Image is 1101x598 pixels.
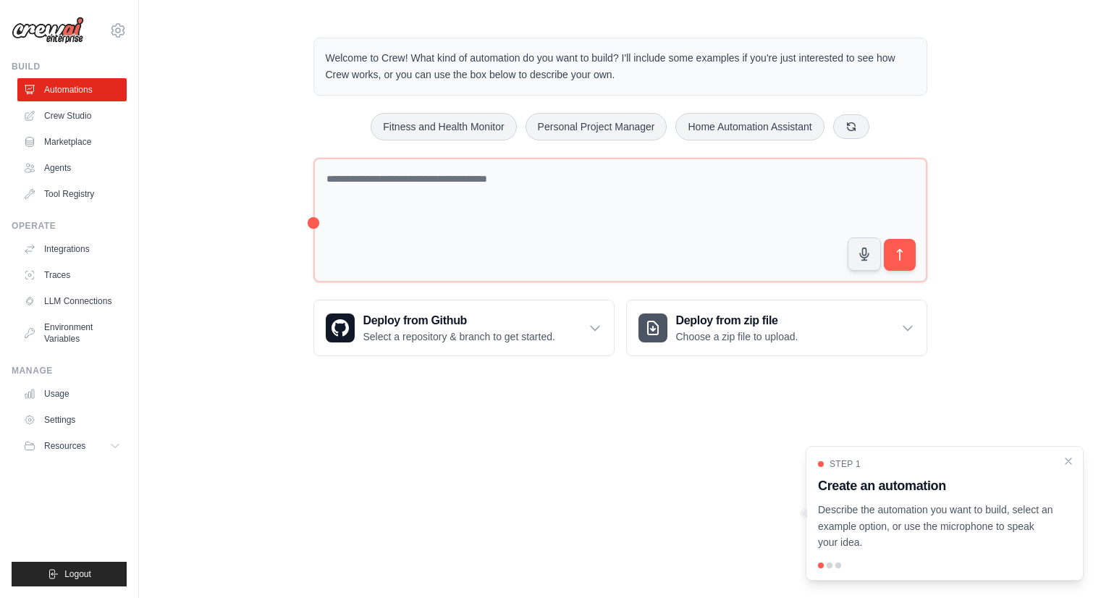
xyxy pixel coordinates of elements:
button: Home Automation Assistant [675,113,824,140]
a: Crew Studio [17,104,127,127]
button: Close walkthrough [1063,455,1074,467]
a: Usage [17,382,127,405]
a: Settings [17,408,127,431]
h3: Deploy from zip file [676,312,798,329]
h3: Deploy from Github [363,312,555,329]
button: Logout [12,562,127,586]
button: Resources [17,434,127,458]
div: Operate [12,220,127,232]
a: Marketplace [17,130,127,153]
p: Select a repository & branch to get started. [363,329,555,344]
p: Choose a zip file to upload. [676,329,798,344]
span: Resources [44,440,85,452]
h3: Create an automation [818,476,1054,496]
div: Build [12,61,127,72]
button: Fitness and Health Monitor [371,113,516,140]
span: Step 1 [830,458,861,470]
a: Integrations [17,237,127,261]
a: Tool Registry [17,182,127,206]
p: Describe the automation you want to build, select an example option, or use the microphone to spe... [818,502,1054,551]
button: Personal Project Manager [526,113,667,140]
a: Automations [17,78,127,101]
p: Welcome to Crew! What kind of automation do you want to build? I'll include some examples if you'... [326,50,915,83]
a: Traces [17,264,127,287]
a: LLM Connections [17,290,127,313]
span: Logout [64,568,91,580]
a: Agents [17,156,127,180]
a: Environment Variables [17,316,127,350]
div: Manage [12,365,127,376]
img: Logo [12,17,84,44]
